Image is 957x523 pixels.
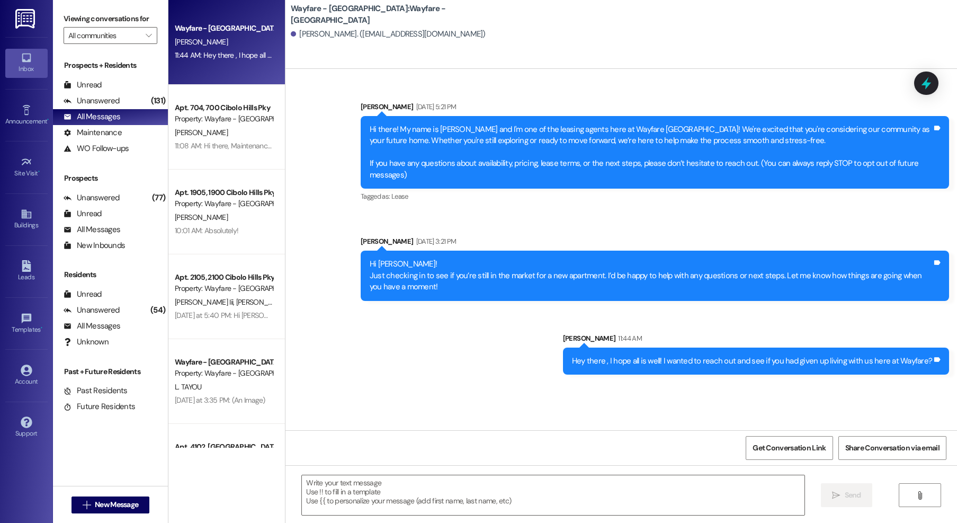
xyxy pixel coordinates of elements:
[821,483,872,507] button: Send
[175,297,236,307] span: [PERSON_NAME] Iii
[64,401,135,412] div: Future Residents
[175,395,265,405] div: [DATE] at 3:35 PM: (An Image)
[175,226,238,235] div: 10:01 AM: Absolutely!
[175,283,273,294] div: Property: Wayfare - [GEOGRAPHIC_DATA]
[5,257,48,286] a: Leads
[148,93,168,109] div: (131)
[175,272,273,283] div: Apt. 2105, 2100 Cibolo Hills Pky
[175,441,273,453] div: Apt. 4102, [GEOGRAPHIC_DATA]
[361,189,949,204] div: Tagged as:
[175,187,273,198] div: Apt. 1905, 1900 Cibolo Hills Pky
[291,3,503,26] b: Wayfare - [GEOGRAPHIC_DATA]: Wayfare - [GEOGRAPHIC_DATA]
[832,491,840,500] i: 
[746,436,833,460] button: Get Conversation Link
[5,361,48,390] a: Account
[41,324,42,332] span: •
[370,124,932,181] div: Hi there! My name is [PERSON_NAME] and I'm one of the leasing agents here at Wayfare [GEOGRAPHIC_...
[38,168,40,175] span: •
[175,37,228,47] span: [PERSON_NAME]
[175,212,228,222] span: [PERSON_NAME]
[53,269,168,280] div: Residents
[175,128,228,137] span: [PERSON_NAME]
[53,60,168,71] div: Prospects + Residents
[148,302,168,318] div: (54)
[64,224,120,235] div: All Messages
[615,333,642,344] div: 11:44 AM
[53,366,168,377] div: Past + Future Residents
[64,192,120,203] div: Unanswered
[5,153,48,182] a: Site Visit •
[753,442,826,454] span: Get Conversation Link
[845,490,861,501] span: Send
[68,27,140,44] input: All communities
[5,413,48,442] a: Support
[95,499,138,510] span: New Message
[146,31,151,40] i: 
[64,79,102,91] div: Unread
[175,102,273,113] div: Apt. 704, 700 Cibolo Hills Pky
[64,289,102,300] div: Unread
[64,127,122,138] div: Maintenance
[64,11,157,27] label: Viewing conversations for
[175,113,273,125] div: Property: Wayfare - [GEOGRAPHIC_DATA]
[175,311,519,320] div: [DATE] at 5:40 PM: Hi [PERSON_NAME] and [PERSON_NAME]. Putting in for the 90 day November renewal...
[175,198,273,209] div: Property: Wayfare - [GEOGRAPHIC_DATA]
[916,491,924,500] i: 
[5,49,48,77] a: Inbox
[64,111,120,122] div: All Messages
[64,321,120,332] div: All Messages
[5,205,48,234] a: Buildings
[361,236,949,251] div: [PERSON_NAME]
[64,385,128,396] div: Past Residents
[149,190,168,206] div: (77)
[414,236,457,247] div: [DATE] 3:21 PM
[563,333,949,348] div: [PERSON_NAME]
[414,101,457,112] div: [DATE] 5:21 PM
[5,309,48,338] a: Templates •
[175,382,201,392] span: L. TAYOU
[47,116,49,123] span: •
[838,436,946,460] button: Share Conversation via email
[64,95,120,107] div: Unanswered
[391,192,408,201] span: Lease
[64,305,120,316] div: Unanswered
[845,442,940,454] span: Share Conversation via email
[175,50,536,60] div: 11:44 AM: Hey there , I hope all is well! I wanted to reach out and see if you had given up livin...
[291,29,486,40] div: [PERSON_NAME]. ([EMAIL_ADDRESS][DOMAIN_NAME])
[71,497,150,513] button: New Message
[64,336,109,348] div: Unknown
[236,297,289,307] span: [PERSON_NAME]
[64,143,129,154] div: WO Follow-ups
[83,501,91,509] i: 
[361,101,949,116] div: [PERSON_NAME]
[175,23,273,34] div: Wayfare - [GEOGRAPHIC_DATA]
[64,240,125,251] div: New Inbounds
[175,357,273,368] div: Wayfare - [GEOGRAPHIC_DATA]
[572,356,932,367] div: Hey there , I hope all is well! I wanted to reach out and see if you had given up living with us ...
[53,173,168,184] div: Prospects
[15,9,37,29] img: ResiDesk Logo
[64,208,102,219] div: Unread
[175,368,273,379] div: Property: Wayfare - [GEOGRAPHIC_DATA]
[370,259,932,292] div: Hi [PERSON_NAME]! Just checking in to see if you’re still in the market for a new apartment. I’d ...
